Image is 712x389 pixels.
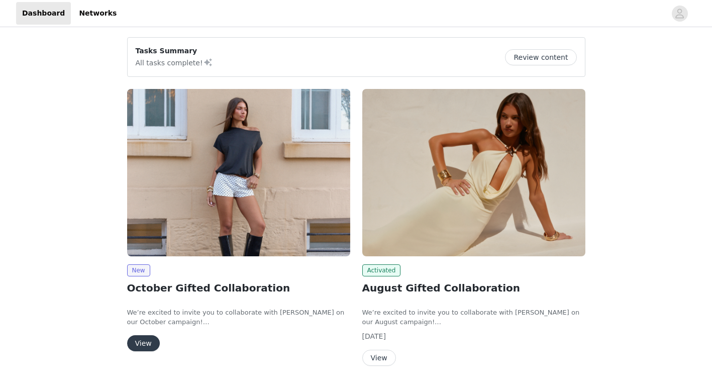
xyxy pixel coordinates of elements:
a: Networks [73,2,123,25]
img: Peppermayo AUS [127,89,350,256]
a: Dashboard [16,2,71,25]
p: We’re excited to invite you to collaborate with [PERSON_NAME] on our October campaign! [127,308,350,327]
p: We’re excited to invite you to collaborate with [PERSON_NAME] on our August campaign! [362,308,585,327]
h2: August Gifted Collaboration [362,280,585,296]
h2: October Gifted Collaboration [127,280,350,296]
div: avatar [675,6,684,22]
span: [DATE] [362,332,386,340]
span: New [127,264,150,276]
button: View [362,350,396,366]
a: View [362,354,396,362]
span: Activated [362,264,401,276]
p: All tasks complete! [136,56,213,68]
button: View [127,335,160,351]
p: Tasks Summary [136,46,213,56]
a: View [127,340,160,347]
img: Peppermayo AUS [362,89,585,256]
button: Review content [505,49,576,65]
